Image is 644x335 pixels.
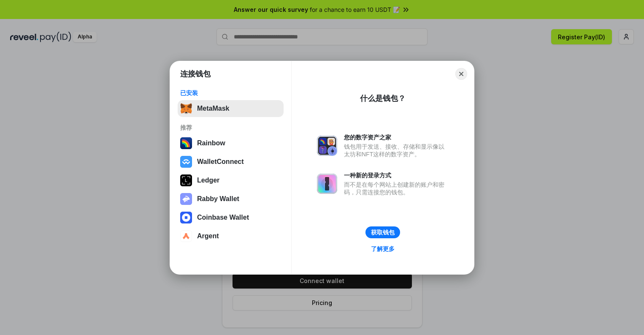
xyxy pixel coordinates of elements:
div: Ledger [197,177,219,184]
img: svg+xml,%3Csvg%20width%3D%22120%22%20height%3D%22120%22%20viewBox%3D%220%200%20120%20120%22%20fil... [180,137,192,149]
div: 什么是钱包？ [360,93,406,103]
img: svg+xml,%3Csvg%20xmlns%3D%22http%3A%2F%2Fwww.w3.org%2F2000%2Fsvg%22%20fill%3D%22none%22%20viewBox... [317,174,337,194]
div: Rainbow [197,139,225,147]
button: Rabby Wallet [178,191,284,207]
button: Coinbase Wallet [178,209,284,226]
div: Argent [197,232,219,240]
div: 一种新的登录方式 [344,172,449,179]
div: Coinbase Wallet [197,214,249,221]
div: 了解更多 [371,245,395,253]
div: Rabby Wallet [197,195,239,203]
div: 获取钱包 [371,229,395,236]
img: svg+xml,%3Csvg%20fill%3D%22none%22%20height%3D%2233%22%20viewBox%3D%220%200%2035%2033%22%20width%... [180,103,192,114]
img: svg+xml,%3Csvg%20width%3D%2228%22%20height%3D%2228%22%20viewBox%3D%220%200%2028%2028%22%20fill%3D... [180,156,192,168]
button: MetaMask [178,100,284,117]
img: svg+xml,%3Csvg%20xmlns%3D%22http%3A%2F%2Fwww.w3.org%2F2000%2Fsvg%22%20fill%3D%22none%22%20viewBox... [180,193,192,205]
div: 已安装 [180,89,281,97]
h1: 连接钱包 [180,69,211,79]
button: 获取钱包 [365,226,400,238]
div: 钱包用于发送、接收、存储和显示像以太坊和NFT这样的数字资产。 [344,143,449,158]
div: 您的数字资产之家 [344,133,449,141]
img: svg+xml,%3Csvg%20width%3D%2228%22%20height%3D%2228%22%20viewBox%3D%220%200%2028%2028%22%20fill%3D... [180,230,192,242]
img: svg+xml,%3Csvg%20width%3D%2228%22%20height%3D%2228%22%20viewBox%3D%220%200%2028%2028%22%20fill%3D... [180,212,192,223]
div: 而不是在每个网站上创建新的账户和密码，只需连接您的钱包。 [344,181,449,196]
img: svg+xml,%3Csvg%20xmlns%3D%22http%3A%2F%2Fwww.w3.org%2F2000%2Fsvg%22%20fill%3D%22none%22%20viewBox... [317,136,337,156]
div: WalletConnect [197,158,244,166]
a: 了解更多 [366,243,400,254]
img: svg+xml,%3Csvg%20xmlns%3D%22http%3A%2F%2Fwww.w3.org%2F2000%2Fsvg%22%20width%3D%2228%22%20height%3... [180,174,192,186]
button: Close [455,68,467,80]
div: 推荐 [180,124,281,131]
button: WalletConnect [178,153,284,170]
div: MetaMask [197,105,229,112]
button: Rainbow [178,135,284,152]
button: Argent [178,228,284,245]
button: Ledger [178,172,284,189]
